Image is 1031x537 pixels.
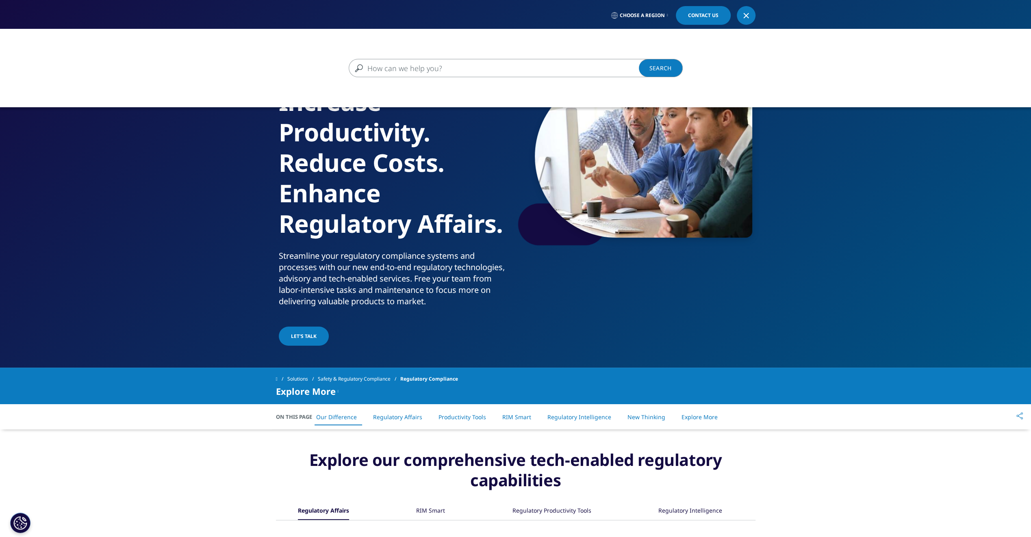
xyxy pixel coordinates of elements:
span: Contact Us [688,13,718,18]
nav: Primary [344,28,755,67]
button: Cookies Settings [10,513,30,533]
span: Choose a Region [620,12,665,19]
a: Contact Us [676,6,731,25]
a: Search [639,59,683,77]
input: Search [349,59,659,77]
